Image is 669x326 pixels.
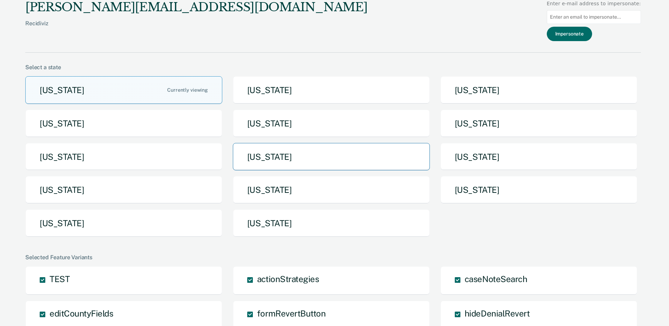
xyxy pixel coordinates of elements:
button: [US_STATE] [233,143,430,171]
span: TEST [50,274,70,284]
span: caseNoteSearch [465,274,527,284]
button: [US_STATE] [233,176,430,204]
button: [US_STATE] [25,76,222,104]
button: [US_STATE] [25,176,222,204]
button: [US_STATE] [25,110,222,137]
span: editCountyFields [50,308,113,318]
button: [US_STATE] [440,176,637,204]
span: hideDenialRevert [465,308,530,318]
div: Recidiviz [25,20,367,38]
button: [US_STATE] [25,143,222,171]
button: [US_STATE] [440,110,637,137]
button: [US_STATE] [233,76,430,104]
div: Selected Feature Variants [25,254,641,261]
button: [US_STATE] [440,76,637,104]
button: Impersonate [547,27,592,41]
button: [US_STATE] [233,209,430,237]
input: Enter an email to impersonate... [547,10,641,24]
span: actionStrategies [257,274,319,284]
button: [US_STATE] [25,209,222,237]
button: [US_STATE] [233,110,430,137]
span: formRevertButton [257,308,326,318]
button: [US_STATE] [440,143,637,171]
div: Select a state [25,64,641,71]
